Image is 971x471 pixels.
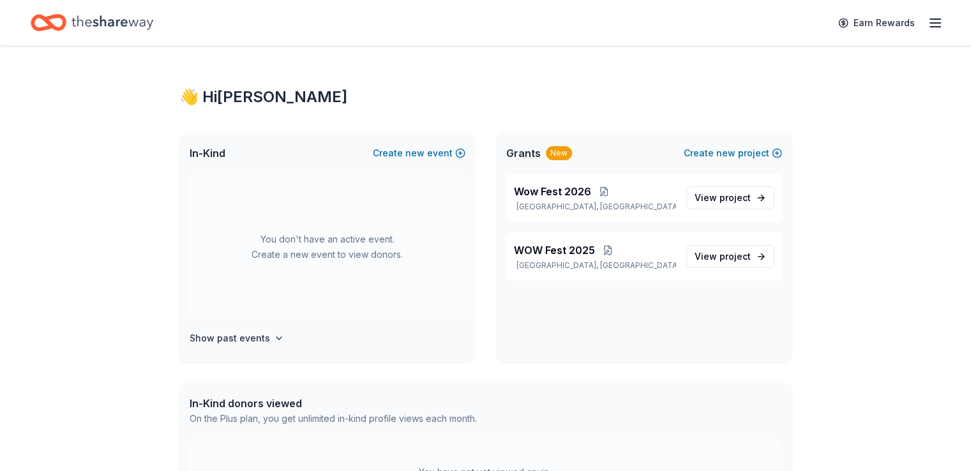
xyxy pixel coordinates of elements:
[514,243,595,258] span: WOW Fest 2025
[405,146,425,161] span: new
[514,184,591,199] span: Wow Fest 2026
[179,87,792,107] div: 👋 Hi [PERSON_NAME]
[190,146,225,161] span: In-Kind
[686,245,774,268] a: View project
[831,11,922,34] a: Earn Rewards
[719,251,751,262] span: project
[514,260,676,271] p: [GEOGRAPHIC_DATA], [GEOGRAPHIC_DATA]
[190,411,477,426] div: On the Plus plan, you get unlimited in-kind profile views each month.
[686,186,774,209] a: View project
[684,146,782,161] button: Createnewproject
[719,192,751,203] span: project
[506,146,541,161] span: Grants
[190,331,270,346] h4: Show past events
[373,146,465,161] button: Createnewevent
[190,396,477,411] div: In-Kind donors viewed
[514,202,676,212] p: [GEOGRAPHIC_DATA], [GEOGRAPHIC_DATA]
[546,146,572,160] div: New
[716,146,735,161] span: new
[190,331,284,346] button: Show past events
[31,8,153,38] a: Home
[190,174,465,320] div: You don't have an active event. Create a new event to view donors.
[695,190,751,206] span: View
[695,249,751,264] span: View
